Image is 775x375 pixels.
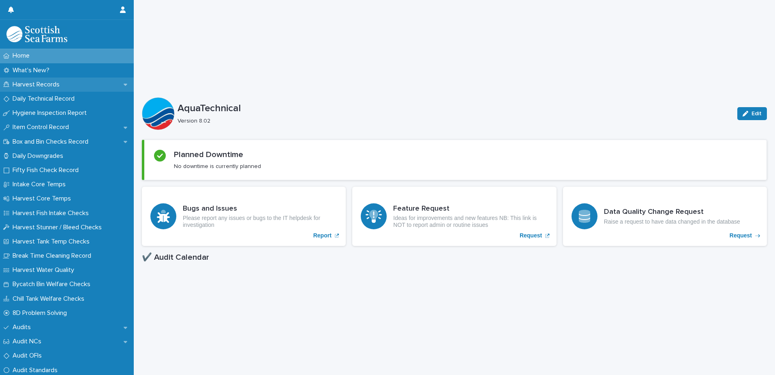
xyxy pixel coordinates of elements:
p: What's New? [9,67,56,74]
p: Audit OFIs [9,352,48,360]
a: Report [142,187,346,246]
p: Hygiene Inspection Report [9,109,93,117]
p: Audits [9,323,37,331]
p: Harvest Tank Temp Checks [9,238,96,246]
p: Bycatch Bin Welfare Checks [9,280,97,288]
p: Harvest Stunner / Bleed Checks [9,224,108,231]
p: Chill Tank Welfare Checks [9,295,91,303]
a: Request [352,187,556,246]
p: Request [730,232,752,239]
h3: Feature Request [393,205,548,213]
p: Harvest Records [9,81,66,88]
p: Item Control Record [9,123,75,131]
p: Raise a request to have data changed in the database [604,218,740,225]
p: Report [313,232,332,239]
p: Harvest Water Quality [9,266,81,274]
h3: Bugs and Issues [183,205,337,213]
span: Edit [751,111,762,116]
p: Daily Technical Record [9,95,81,103]
p: Please report any issues or bugs to the IT helpdesk for investigation [183,215,337,228]
p: Intake Core Temps [9,181,72,188]
p: Break Time Cleaning Record [9,252,98,260]
p: Ideas for improvements and new features NB: This link is NOT to report admin or routine issues [393,215,548,228]
p: Box and Bin Checks Record [9,138,95,146]
a: Request [563,187,767,246]
p: Audit Standards [9,366,64,374]
p: Fifty Fish Check Record [9,166,85,174]
p: Home [9,52,36,60]
h1: ✔️ Audit Calendar [142,252,767,262]
p: Harvest Fish Intake Checks [9,209,95,217]
button: Edit [737,107,767,120]
p: 8D Problem Solving [9,309,73,317]
img: mMrefqRFQpe26GRNOUkG [6,26,67,42]
p: Harvest Core Temps [9,195,77,203]
p: Daily Downgrades [9,152,70,160]
p: Version 8.02 [178,118,728,125]
p: AquaTechnical [178,103,731,114]
p: Request [520,232,542,239]
p: Audit NCs [9,338,48,345]
h2: Planned Downtime [174,150,243,159]
p: No downtime is currently planned [174,163,261,170]
h3: Data Quality Change Request [604,208,740,217]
